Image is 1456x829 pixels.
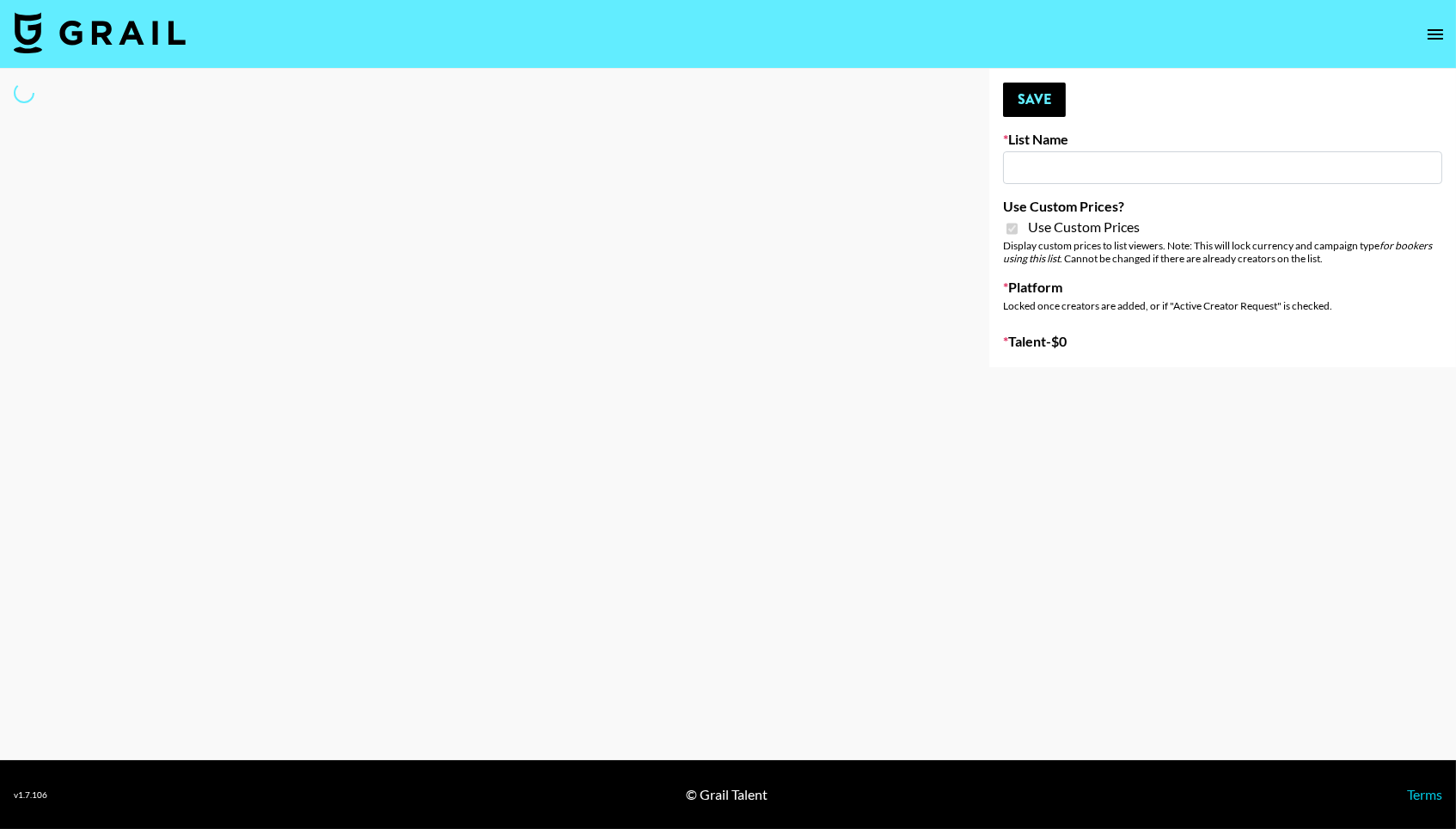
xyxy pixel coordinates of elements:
[14,789,47,801] div: v 1.7.106
[1003,279,1442,296] label: Platform
[1028,218,1140,236] span: Use Custom Prices
[1407,786,1442,802] a: Terms
[1003,333,1442,350] label: Talent - $ 0
[14,12,186,53] img: Grail Talent
[1003,239,1432,265] em: for bookers using this list
[1003,239,1442,265] div: Display custom prices to list viewers. Note: This will lock currency and campaign type . Cannot b...
[1003,131,1442,148] label: List Name
[1003,198,1442,215] label: Use Custom Prices?
[1003,83,1066,117] button: Save
[687,786,768,803] div: © Grail Talent
[1003,299,1442,312] div: Locked once creators are added, or if "Active Creator Request" is checked.
[1418,17,1453,52] button: open drawer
